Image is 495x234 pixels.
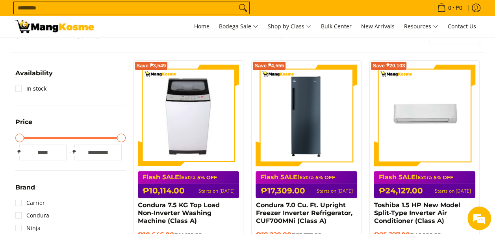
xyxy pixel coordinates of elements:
span: New Arrivals [361,22,395,30]
button: 24 [58,33,73,39]
span: • [435,4,465,12]
a: Resources [400,16,442,37]
button: 48 [88,33,103,39]
a: Home [262,32,278,39]
nav: Main Menu [102,16,480,37]
span: Save ₱20,103 [373,63,405,68]
span: Bulk Center [321,22,352,30]
span: ₱ [70,148,78,156]
a: Home [190,16,213,37]
span: We're online! [46,68,109,148]
a: Shop by Class [264,16,315,37]
span: Contact Us [448,22,476,30]
a: Carrier [15,197,45,209]
div: Chat with us now [41,44,132,54]
summary: Open [15,184,35,197]
span: Price [15,119,32,125]
a: New Arrivals [357,16,399,37]
summary: Open [15,119,32,131]
a: Condura [15,209,49,222]
a: Bodega Sale [215,16,262,37]
span: ₱0 [454,5,463,11]
img: condura-7.5kg-topload-non-inverter-washing-machine-class-c-full-view-mang-kosme [141,65,236,166]
a: Contact Us [444,16,480,37]
a: Condura 7.0 Cu. Ft. Upright Freezer Inverter Refrigerator, CUF700MNi (Class A) [256,201,352,225]
a: In stock [15,82,46,95]
div: Minimize live chat window [129,4,148,23]
nav: Breadcrumbs [212,31,365,49]
span: Availability [15,70,53,76]
a: Online Sale [284,32,315,39]
textarea: Type your message and hit 'Enter' [4,153,150,180]
span: 0 [447,5,452,11]
img: Toshiba 1.5 HP New Model Split-Type Inverter Air Conditioner (Class A) [374,65,475,166]
span: Home [194,22,209,30]
span: Bodega Sale [219,22,258,32]
span: Brand [15,184,35,191]
span: Shop by Class [268,22,311,32]
a: Toshiba 1.5 HP New Model Split-Type Inverter Air Conditioner (Class A) [374,201,460,225]
span: ₱ [15,148,23,156]
span: Save ₱3,549 [137,63,166,68]
img: BREAKING NEWS: Flash 5ale! August 15-17, 2025 l Mang Kosme [15,20,94,33]
span: Resources [404,22,438,32]
img: Condura 7.0 Cu. Ft. Upright Freezer Inverter Refrigerator, CUF700MNi (Class A) [256,65,357,166]
a: Condura 7.5 KG Top Load Non-Inverter Washing Machine (Class A) [138,201,220,225]
button: 36 [73,33,88,39]
span: Save ₱4,555 [254,63,284,68]
summary: Open [15,70,53,82]
a: Bulk Center [317,16,356,37]
button: Search [237,2,249,14]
